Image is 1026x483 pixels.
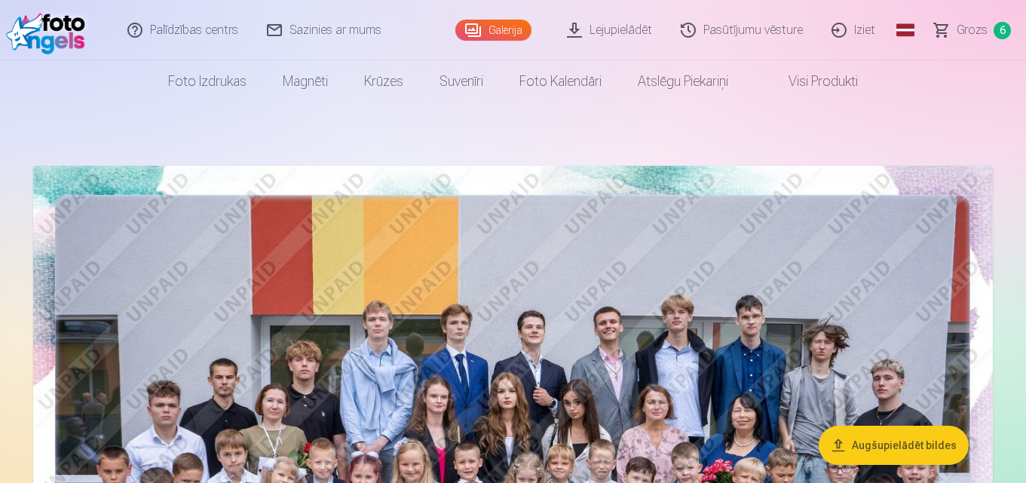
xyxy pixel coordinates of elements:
a: Atslēgu piekariņi [620,60,746,102]
a: Foto izdrukas [150,60,265,102]
img: /fa3 [6,6,93,54]
a: Foto kalendāri [501,60,620,102]
span: 6 [994,22,1011,39]
a: Visi produkti [746,60,876,102]
a: Galerija [455,20,531,41]
span: Grozs [957,21,988,39]
a: Krūzes [346,60,421,102]
button: Augšupielādēt bildes [819,426,969,465]
a: Suvenīri [421,60,501,102]
a: Magnēti [265,60,346,102]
